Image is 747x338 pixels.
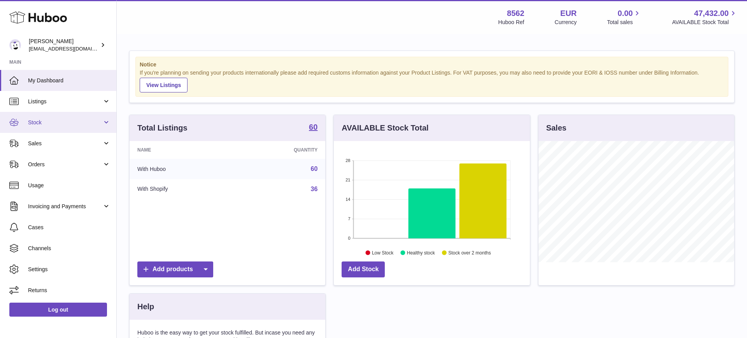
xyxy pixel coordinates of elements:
a: Add Stock [342,261,385,277]
a: Log out [9,303,107,317]
a: Add products [137,261,213,277]
span: Orders [28,161,102,168]
a: 47,432.00 AVAILABLE Stock Total [672,8,738,26]
h3: AVAILABLE Stock Total [342,123,428,133]
span: Cases [28,224,110,231]
h3: Total Listings [137,123,188,133]
text: 21 [346,178,351,182]
span: Usage [28,182,110,189]
th: Name [130,141,235,159]
a: View Listings [140,78,188,92]
h3: Help [137,301,154,312]
div: Huboo Ref [498,19,524,26]
a: 0.00 Total sales [607,8,642,26]
th: Quantity [235,141,325,159]
span: Total sales [607,19,642,26]
text: 0 [348,236,351,240]
strong: EUR [560,8,577,19]
span: Sales [28,140,102,147]
img: fumi@codeofbell.com [9,39,21,51]
text: 28 [346,158,351,163]
td: With Shopify [130,179,235,199]
text: Low Stock [372,250,394,255]
span: 47,432.00 [694,8,729,19]
span: 0.00 [618,8,633,19]
div: Currency [555,19,577,26]
span: Settings [28,266,110,273]
div: If you're planning on sending your products internationally please add required customs informati... [140,69,724,92]
strong: Notice [140,61,724,68]
strong: 8562 [507,8,524,19]
span: Invoicing and Payments [28,203,102,210]
div: [PERSON_NAME] [29,38,99,52]
text: 14 [346,197,351,202]
h3: Sales [546,123,566,133]
span: Stock [28,119,102,126]
span: Listings [28,98,102,105]
span: [EMAIL_ADDRESS][DOMAIN_NAME] [29,45,114,52]
text: Healthy stock [407,250,435,255]
strong: 60 [309,123,317,131]
span: My Dashboard [28,77,110,84]
text: Stock over 2 months [449,250,491,255]
a: 60 [309,123,317,132]
td: With Huboo [130,159,235,179]
text: 7 [348,216,351,221]
a: 36 [311,186,318,192]
span: Returns [28,287,110,294]
span: AVAILABLE Stock Total [672,19,738,26]
span: Channels [28,245,110,252]
a: 60 [311,166,318,172]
